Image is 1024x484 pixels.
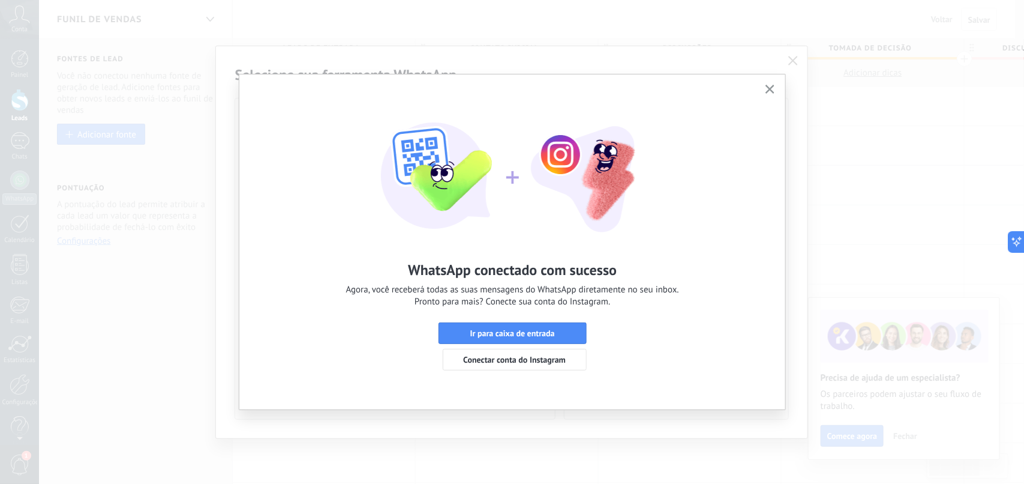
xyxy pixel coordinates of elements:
[439,322,587,344] button: Ir para caixa de entrada
[408,261,617,279] h2: WhatsApp conectado com sucesso
[463,355,566,364] span: Conectar conta do Instagram
[470,329,555,337] span: Ir para caixa de entrada
[346,284,679,308] span: Agora, você receberá todas as suas mensagens do WhatsApp diretamente no seu inbox. Pronto para ma...
[380,92,644,237] img: wa-lite-feat-instagram-success.png
[443,349,587,371] button: Conectar conta do Instagram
